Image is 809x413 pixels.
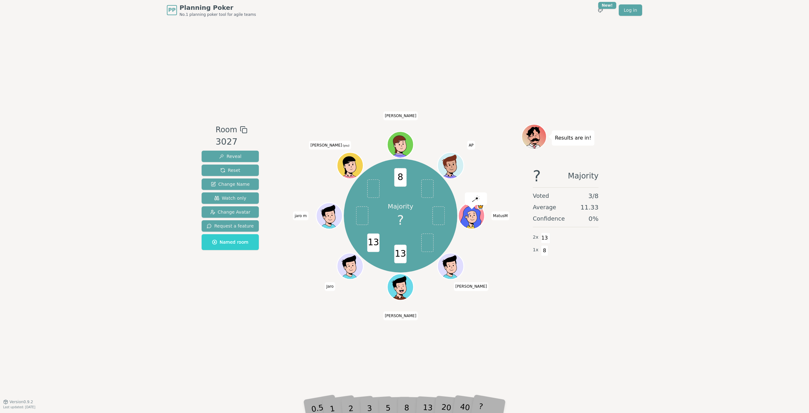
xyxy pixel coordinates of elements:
[533,191,549,200] span: Voted
[202,234,259,250] button: Named room
[467,141,475,150] span: Click to change your name
[383,311,418,320] span: Click to change your name
[293,211,308,220] span: Click to change your name
[212,239,248,245] span: Named room
[394,245,407,264] span: 13
[202,178,259,190] button: Change Name
[477,203,484,210] span: MatusM is the host
[325,282,335,291] span: Click to change your name
[595,4,606,16] button: New!
[383,111,418,120] span: Click to change your name
[210,209,251,215] span: Change Avatar
[388,202,413,211] p: Majority
[216,135,247,148] div: 3027
[541,233,548,243] span: 13
[581,203,599,212] span: 11.33
[202,151,259,162] button: Reveal
[491,211,509,220] span: Click to change your name
[9,399,33,404] span: Version 0.9.2
[216,124,237,135] span: Room
[179,3,256,12] span: Planning Poker
[309,141,351,150] span: Click to change your name
[168,6,175,14] span: PP
[179,12,256,17] span: No.1 planning poker tool for agile teams
[367,234,380,252] span: 13
[598,2,616,9] div: New!
[454,282,489,291] span: Click to change your name
[202,220,259,232] button: Request a feature
[167,3,256,17] a: PPPlanning PokerNo.1 planning poker tool for agile teams
[533,214,565,223] span: Confidence
[588,214,599,223] span: 0 %
[533,168,541,184] span: ?
[342,144,350,147] span: (you)
[533,247,538,253] span: 1 x
[533,234,538,241] span: 2 x
[338,153,362,178] button: Click to change your avatar
[202,192,259,204] button: Watch only
[3,399,33,404] button: Version0.9.2
[211,181,250,187] span: Change Name
[202,165,259,176] button: Reset
[541,245,548,256] span: 8
[619,4,642,16] a: Log in
[588,191,599,200] span: 3 / 8
[220,167,240,173] span: Reset
[207,223,254,229] span: Request a feature
[555,134,591,142] p: Results are in!
[3,405,35,409] span: Last updated: [DATE]
[214,195,246,201] span: Watch only
[568,168,599,184] span: Majority
[533,203,556,212] span: Average
[219,153,241,160] span: Reveal
[394,168,407,187] span: 8
[472,196,480,202] img: reveal
[397,211,404,230] span: ?
[202,206,259,218] button: Change Avatar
